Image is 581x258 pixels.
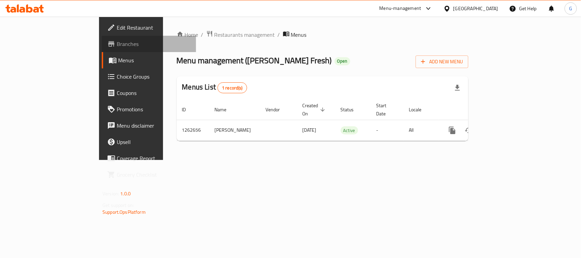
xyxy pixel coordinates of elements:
td: [PERSON_NAME] [209,120,260,141]
button: Add New Menu [416,55,468,68]
a: Menus [102,52,196,68]
span: Created On [303,101,327,118]
li: / [278,31,280,39]
span: 1.0.0 [120,189,131,198]
a: Promotions [102,101,196,117]
span: Coverage Report [117,154,191,162]
h2: Menus List [182,82,247,93]
div: Menu-management [380,4,421,13]
span: Vendor [266,106,289,114]
span: Edit Restaurant [117,23,191,32]
span: Promotions [117,105,191,113]
span: Status [341,106,363,114]
a: Branches [102,36,196,52]
span: Version: [102,189,119,198]
a: Coverage Report [102,150,196,166]
td: All [404,120,439,141]
span: 1 record(s) [218,85,247,91]
span: Grocery Checklist [117,171,191,179]
span: Start Date [376,101,396,118]
a: Restaurants management [206,30,275,39]
span: [DATE] [303,126,317,134]
span: Coupons [117,89,191,97]
span: Menu disclaimer [117,122,191,130]
button: Change Status [461,122,477,139]
span: G [569,5,572,12]
span: Menus [291,31,307,39]
span: Branches [117,40,191,48]
a: Coupons [102,85,196,101]
nav: breadcrumb [177,30,468,39]
span: Active [341,127,358,134]
span: Choice Groups [117,72,191,81]
span: Menu management ( [PERSON_NAME] Fresh ) [177,53,332,68]
span: Restaurants management [214,31,275,39]
a: Grocery Checklist [102,166,196,183]
span: Open [335,58,350,64]
a: Support.OpsPlatform [102,208,146,216]
div: Total records count [217,82,247,93]
span: Get support on: [102,201,134,210]
th: Actions [439,99,515,120]
span: Locale [409,106,431,114]
a: Menu disclaimer [102,117,196,134]
span: Menus [118,56,191,64]
span: Name [215,106,236,114]
td: - [371,120,404,141]
span: Add New Menu [421,58,463,66]
button: more [444,122,461,139]
div: Open [335,57,350,65]
span: Upsell [117,138,191,146]
div: Active [341,126,358,134]
li: / [201,31,204,39]
a: Edit Restaurant [102,19,196,36]
table: enhanced table [177,99,515,141]
div: [GEOGRAPHIC_DATA] [453,5,498,12]
div: Export file [449,80,466,96]
span: ID [182,106,195,114]
a: Upsell [102,134,196,150]
a: Choice Groups [102,68,196,85]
